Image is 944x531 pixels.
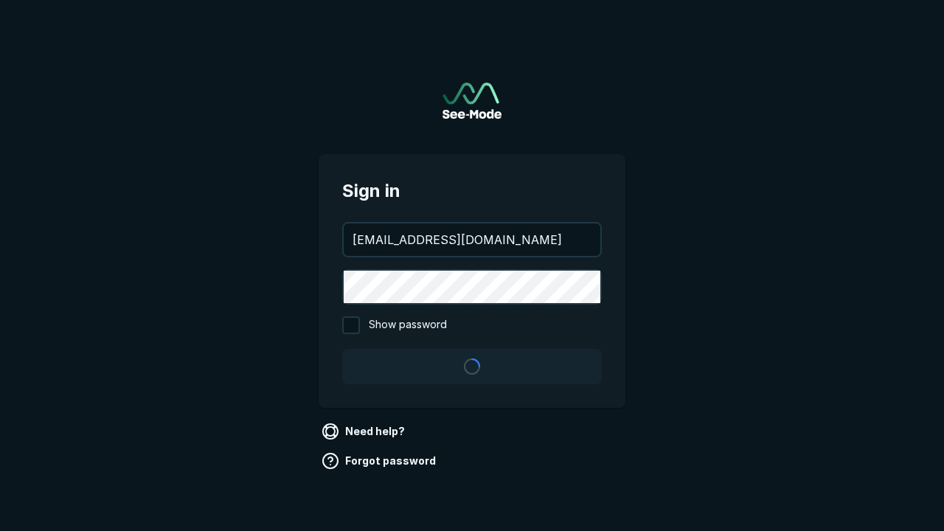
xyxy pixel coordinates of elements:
a: Forgot password [319,449,442,473]
img: See-Mode Logo [442,83,502,119]
span: Sign in [342,178,602,204]
span: Show password [369,316,447,334]
a: Go to sign in [442,83,502,119]
input: your@email.com [344,223,600,256]
a: Need help? [319,420,411,443]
